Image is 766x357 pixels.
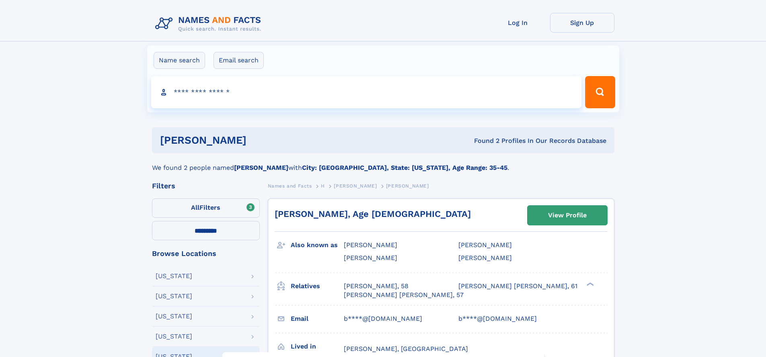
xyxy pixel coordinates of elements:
[214,52,264,69] label: Email search
[156,273,192,279] div: [US_STATE]
[344,345,468,353] span: [PERSON_NAME], [GEOGRAPHIC_DATA]
[344,282,409,291] a: [PERSON_NAME], 58
[268,181,312,191] a: Names and Facts
[156,293,192,299] div: [US_STATE]
[156,313,192,320] div: [US_STATE]
[334,181,377,191] a: [PERSON_NAME]
[321,181,325,191] a: H
[291,238,344,252] h3: Also known as
[528,206,607,225] a: View Profile
[154,52,205,69] label: Name search
[458,282,577,291] a: [PERSON_NAME] [PERSON_NAME], 61
[152,13,268,35] img: Logo Names and Facts
[486,13,550,33] a: Log In
[344,291,464,299] a: [PERSON_NAME] [PERSON_NAME], 57
[386,183,429,189] span: [PERSON_NAME]
[152,182,260,190] div: Filters
[585,281,594,287] div: ❯
[344,254,397,262] span: [PERSON_NAME]
[458,254,512,262] span: [PERSON_NAME]
[291,312,344,326] h3: Email
[152,250,260,257] div: Browse Locations
[585,76,615,108] button: Search Button
[275,209,471,219] a: [PERSON_NAME], Age [DEMOGRAPHIC_DATA]
[151,76,582,108] input: search input
[191,204,199,211] span: All
[550,13,614,33] a: Sign Up
[458,241,512,249] span: [PERSON_NAME]
[334,183,377,189] span: [PERSON_NAME]
[360,136,606,145] div: Found 2 Profiles In Our Records Database
[344,241,397,249] span: [PERSON_NAME]
[152,153,614,173] div: We found 2 people named with .
[291,279,344,293] h3: Relatives
[291,340,344,353] h3: Lived in
[302,164,507,171] b: City: [GEOGRAPHIC_DATA], State: [US_STATE], Age Range: 35-45
[152,198,260,218] label: Filters
[548,206,587,225] div: View Profile
[156,333,192,340] div: [US_STATE]
[234,164,288,171] b: [PERSON_NAME]
[160,135,360,145] h1: [PERSON_NAME]
[321,183,325,189] span: H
